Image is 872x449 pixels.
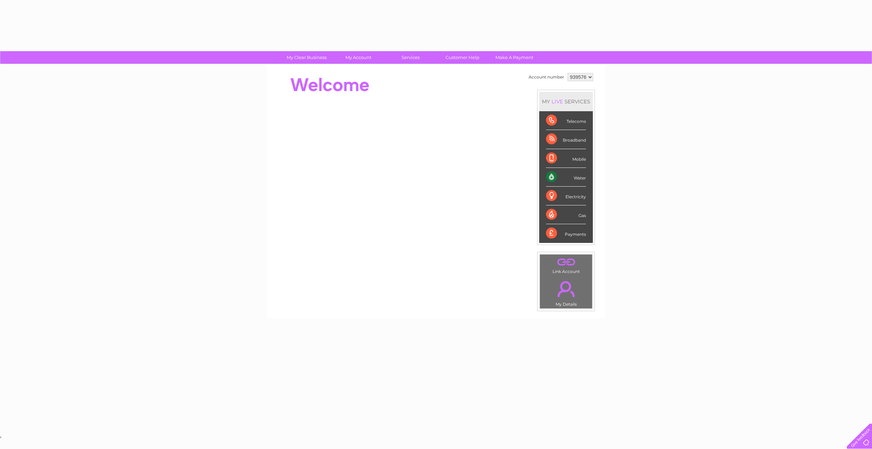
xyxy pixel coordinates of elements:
[546,187,586,205] div: Electricity
[486,51,543,64] a: Make A Payment
[546,149,586,168] div: Mobile
[546,224,586,243] div: Payments
[542,256,590,268] a: .
[540,254,592,276] td: Link Account
[546,168,586,187] div: Water
[382,51,439,64] a: Services
[546,111,586,130] div: Telecoms
[550,98,564,105] div: LIVE
[434,51,491,64] a: Customer Help
[278,51,335,64] a: My Clear Business
[546,130,586,149] div: Broadband
[330,51,387,64] a: My Account
[539,92,593,111] div: MY SERVICES
[542,277,590,301] a: .
[540,275,592,309] td: My Details
[546,205,586,224] div: Gas
[527,71,566,83] td: Account number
